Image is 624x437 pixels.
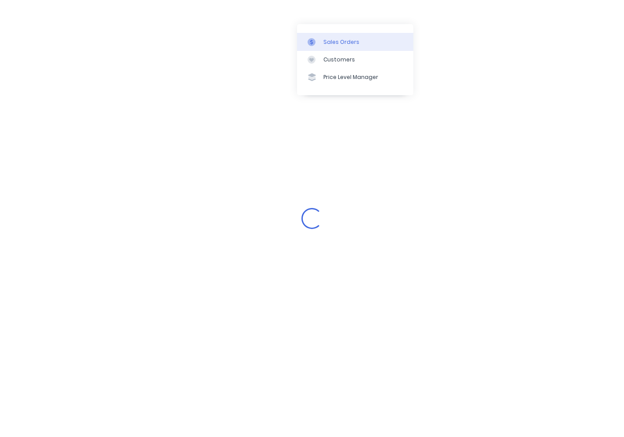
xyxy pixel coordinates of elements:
[323,73,378,81] div: Price Level Manager
[323,56,355,64] div: Customers
[297,68,413,86] a: Price Level Manager
[297,51,413,68] a: Customers
[297,33,413,50] a: Sales Orders
[323,38,359,46] div: Sales Orders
